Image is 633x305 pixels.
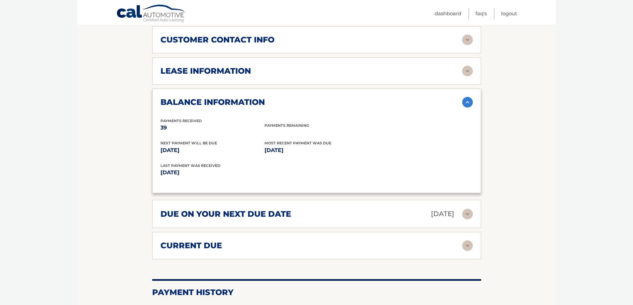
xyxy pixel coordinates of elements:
p: [DATE] [160,168,317,177]
h2: due on your next due date [160,209,291,219]
img: accordion-rest.svg [462,35,473,45]
h2: customer contact info [160,35,274,45]
h2: lease information [160,66,251,76]
p: [DATE] [160,146,264,155]
a: Logout [501,8,517,19]
span: Next Payment will be due [160,141,217,145]
h2: balance information [160,97,265,107]
p: 39 [160,123,264,132]
a: Cal Automotive [116,4,186,24]
span: Payments Received [160,118,202,123]
p: [DATE] [264,146,369,155]
img: accordion-rest.svg [462,240,473,251]
img: accordion-active.svg [462,97,473,108]
a: Dashboard [435,8,461,19]
span: Payments Remaining [264,123,309,128]
img: accordion-rest.svg [462,209,473,219]
span: Last Payment was received [160,163,220,168]
a: FAQ's [475,8,487,19]
h2: Payment History [152,287,481,297]
p: [DATE] [431,208,454,220]
span: Most Recent Payment Was Due [264,141,331,145]
img: accordion-rest.svg [462,66,473,76]
h2: current due [160,241,222,251]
